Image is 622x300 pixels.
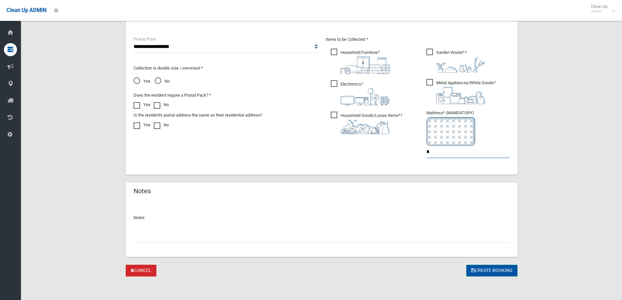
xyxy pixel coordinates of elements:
[154,101,169,109] label: No
[154,121,169,129] label: No
[331,80,390,105] span: Electronics
[341,50,390,74] i: ?
[155,77,170,85] span: No
[436,87,485,104] img: 36c1b0289cb1767239cdd3de9e694f19.png
[7,7,46,13] span: Clean Up ADMIN
[134,91,211,99] label: Does the resident require a Postal Pack? *
[436,56,485,73] img: 4fd8a5c772b2c999c83690221e5242e0.png
[126,265,156,277] a: Cancel
[341,56,390,74] img: aa9efdbe659d29b613fca23ba79d85cb.png
[426,79,496,104] span: Metal Appliances/White Goods
[331,112,402,134] span: Household Goods/Loose Items*
[588,4,614,14] span: Clean Up
[134,111,262,119] label: Is the resident's postal address the same as their residential address?
[126,185,159,197] header: Notes
[341,119,390,134] img: b13cc3517677393f34c0a387616ef184.png
[341,113,402,134] i: ?
[436,50,485,73] i: ?
[591,9,607,14] small: Admin
[426,117,475,146] img: e7408bece873d2c1783593a074e5cb2f.png
[466,265,518,277] button: Create Booking
[436,80,496,104] i: ?
[341,82,390,105] i: ?
[134,77,151,85] span: Yes
[134,64,318,72] p: Collection is double size / oversized *
[134,214,510,222] p: Notes
[134,121,151,129] label: Yes
[426,110,510,146] span: Mattress* (MANDATORY)
[134,101,151,109] label: Yes
[341,88,390,105] img: 394712a680b73dbc3d2a6a3a7ffe5a07.png
[326,36,510,43] p: Items to be Collected *
[331,49,390,74] span: Household Furniture
[426,49,485,73] span: Garden Waste*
